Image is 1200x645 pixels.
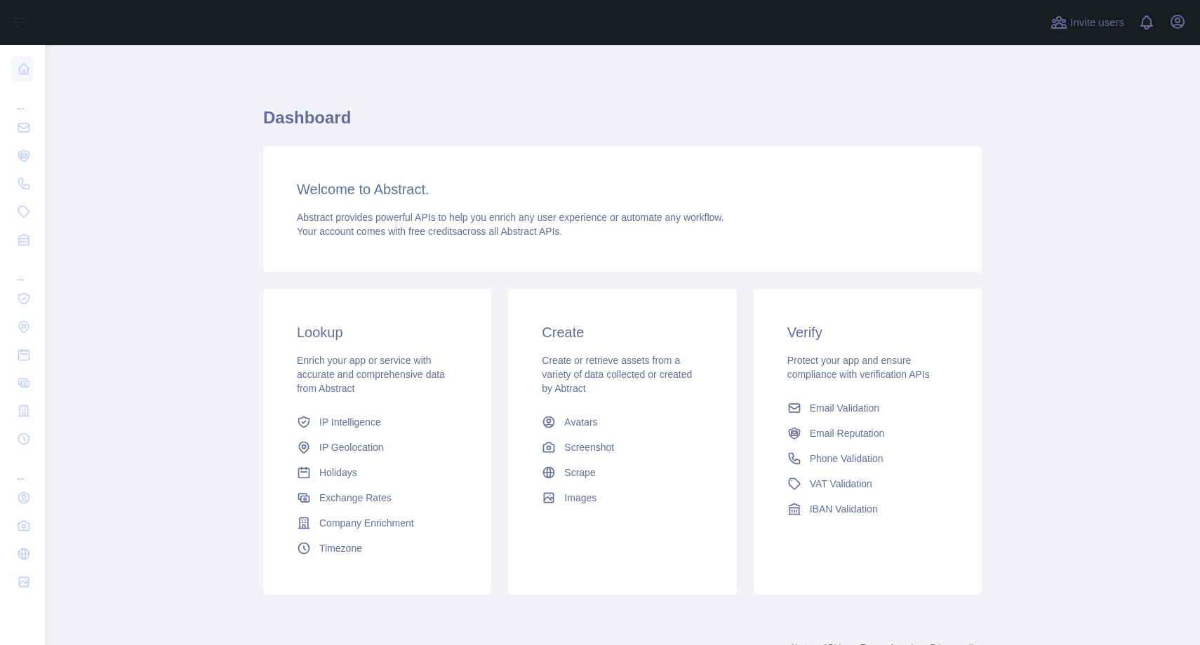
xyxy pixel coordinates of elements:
[782,395,954,421] a: Email Validation
[11,255,34,283] div: ...
[297,226,562,237] span: Your account comes with across all Abstract APIs.
[536,460,708,485] a: Scrape
[782,471,954,496] a: VAT Validation
[810,502,878,516] span: IBAN Validation
[536,409,708,435] a: Avatars
[319,516,414,530] span: Company Enrichment
[297,179,948,199] h3: Welcome to Abstract.
[810,451,884,466] span: Phone Validation
[11,454,34,482] div: ...
[319,541,362,555] span: Timezone
[782,446,954,471] a: Phone Validation
[787,355,930,380] span: Protect your app and ensure compliance with verification APIs
[564,415,597,429] span: Avatars
[542,322,702,342] h3: Create
[319,415,381,429] span: IP Intelligence
[319,466,357,480] span: Holidays
[408,226,457,237] span: free credits
[810,426,885,440] span: Email Reputation
[319,491,392,505] span: Exchange Rates
[291,536,463,561] a: Timezone
[291,510,463,536] a: Company Enrichment
[810,477,872,491] span: VAT Validation
[11,84,34,112] div: ...
[564,491,596,505] span: Images
[1070,15,1124,31] span: Invite users
[564,440,614,454] span: Screenshot
[1048,11,1127,34] button: Invite users
[782,421,954,446] a: Email Reputation
[810,401,879,415] span: Email Validation
[291,485,463,510] a: Exchange Rates
[297,322,458,342] h3: Lookup
[263,107,982,140] h1: Dashboard
[787,322,948,342] h3: Verify
[536,485,708,510] a: Images
[291,409,463,435] a: IP Intelligence
[297,355,445,394] span: Enrich your app or service with accurate and comprehensive data from Abstract
[782,496,954,522] a: IBAN Validation
[564,466,595,480] span: Scrape
[319,440,384,454] span: IP Geolocation
[297,212,724,223] span: Abstract provides powerful APIs to help you enrich any user experience or automate any workflow.
[536,435,708,460] a: Screenshot
[542,355,692,394] span: Create or retrieve assets from a variety of data collected or created by Abtract
[291,435,463,460] a: IP Geolocation
[291,460,463,485] a: Holidays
